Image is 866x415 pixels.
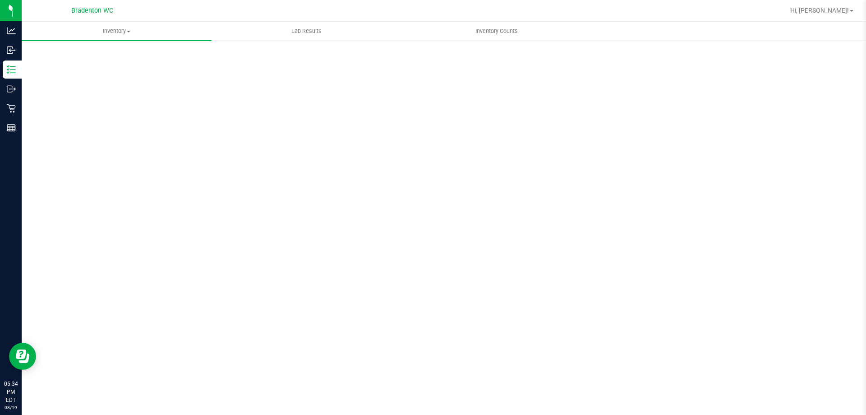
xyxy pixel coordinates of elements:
inline-svg: Retail [7,104,16,113]
iframe: Resource center [9,343,36,370]
span: Lab Results [279,27,334,35]
inline-svg: Outbound [7,84,16,93]
a: Inventory Counts [401,22,591,41]
span: Bradenton WC [71,7,113,14]
p: 05:34 PM EDT [4,380,18,404]
p: 08/19 [4,404,18,411]
a: Inventory [22,22,212,41]
inline-svg: Inbound [7,46,16,55]
span: Hi, [PERSON_NAME]! [790,7,849,14]
span: Inventory Counts [463,27,530,35]
inline-svg: Analytics [7,26,16,35]
inline-svg: Reports [7,123,16,132]
a: Lab Results [212,22,401,41]
inline-svg: Inventory [7,65,16,74]
span: Inventory [22,27,212,35]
